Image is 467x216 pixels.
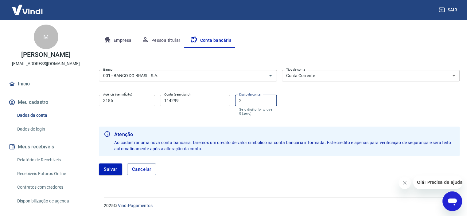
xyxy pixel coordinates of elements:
[399,177,411,189] iframe: Fechar mensagem
[286,67,305,72] label: Tipo de conta
[164,92,191,97] label: Conta (sem dígito)
[438,4,460,16] button: Sair
[15,123,84,135] a: Dados de login
[15,167,84,180] a: Recebíveis Futuros Online
[15,195,84,207] a: Disponibilização de agenda
[34,25,58,49] div: M
[413,175,462,189] iframe: Mensagem da empresa
[99,163,122,175] button: Salvar
[442,191,462,211] iframe: Botão para abrir a janela de mensagens
[103,92,132,97] label: Agência (sem dígito)
[266,71,275,80] button: Abrir
[15,181,84,194] a: Contratos com credores
[118,203,153,208] a: Vindi Pagamentos
[15,154,84,166] a: Relatório de Recebíveis
[4,4,52,9] span: Olá! Precisa de ajuda?
[7,96,84,109] button: Meu cadastro
[127,163,156,175] button: Cancelar
[12,61,80,67] p: [EMAIL_ADDRESS][DOMAIN_NAME]
[7,140,84,154] button: Meus recebíveis
[114,140,452,151] span: Ao cadastrar uma nova conta bancária, faremos um crédito de valor simbólico na conta bancária inf...
[137,33,185,48] button: Pessoa titular
[103,67,112,72] label: Banco
[185,33,236,48] button: Conta bancária
[7,0,47,19] img: Vindi
[21,52,70,58] p: [PERSON_NAME]
[239,108,273,116] p: Se o dígito for x, use 0 (zero)
[114,131,455,138] b: Atenção
[99,33,137,48] button: Empresa
[7,77,84,91] a: Início
[15,109,84,122] a: Dados da conta
[104,202,452,209] p: 2025 ©
[239,92,261,97] label: Dígito da conta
